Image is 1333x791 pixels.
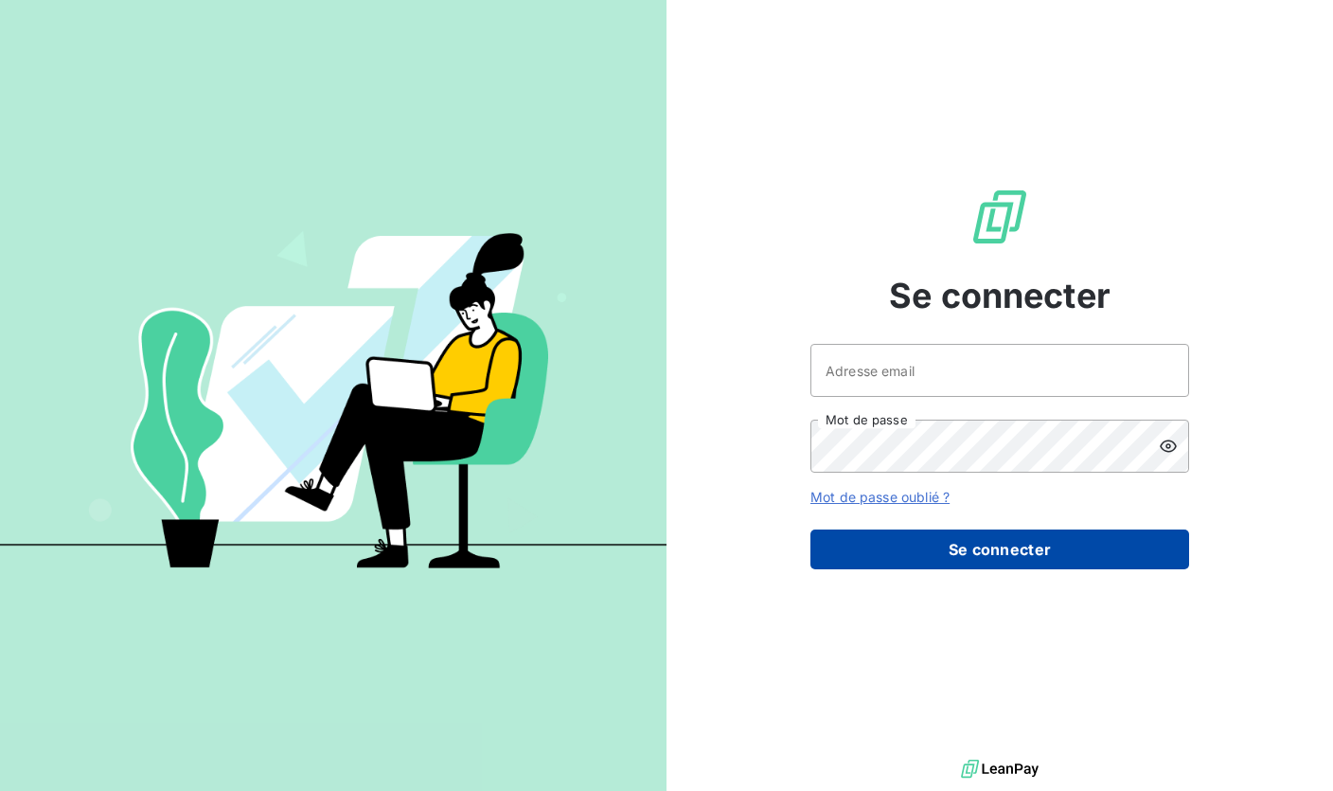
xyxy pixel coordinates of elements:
img: Logo LeanPay [969,187,1030,247]
button: Se connecter [810,530,1189,569]
a: Mot de passe oublié ? [810,489,950,505]
img: logo [961,755,1039,783]
input: placeholder [810,344,1189,397]
span: Se connecter [889,270,1111,321]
